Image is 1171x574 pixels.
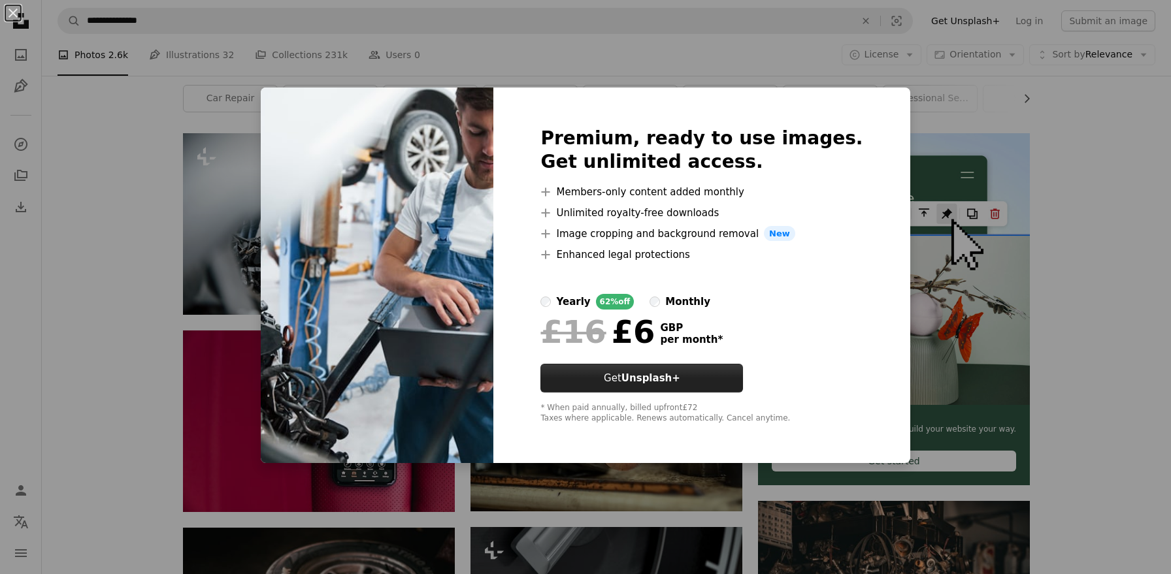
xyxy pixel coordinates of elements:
span: per month * [660,334,723,345]
input: yearly62%off [540,296,551,307]
strong: Unsplash+ [621,372,680,384]
li: Image cropping and background removal [540,226,863,242]
li: Enhanced legal protections [540,247,863,263]
span: New [764,226,795,242]
li: Members-only content added monthly [540,184,863,200]
div: monthly [665,294,710,310]
div: * When paid annually, billed upfront £72 Taxes where applicable. Renews automatically. Cancel any... [540,403,863,424]
span: GBP [660,322,723,334]
li: Unlimited royalty-free downloads [540,205,863,221]
span: £16 [540,315,606,349]
h2: Premium, ready to use images. Get unlimited access. [540,127,863,174]
img: premium_photo-1661602000626-823fa4256b06 [261,88,493,464]
div: £6 [540,315,655,349]
input: monthly [650,296,660,307]
div: yearly [556,294,590,310]
button: GetUnsplash+ [540,364,743,392]
div: 62% off [596,294,635,310]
